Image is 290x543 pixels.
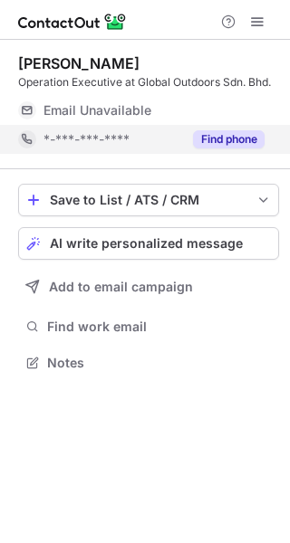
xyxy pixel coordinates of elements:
[50,193,247,207] div: Save to List / ATS / CRM
[18,271,279,303] button: Add to email campaign
[18,74,279,90] div: Operation Executive at Global Outdoors Sdn. Bhd.
[47,319,272,335] span: Find work email
[18,184,279,216] button: save-profile-one-click
[43,102,151,119] span: Email Unavailable
[193,130,265,148] button: Reveal Button
[18,11,127,33] img: ContactOut v5.3.10
[18,227,279,260] button: AI write personalized message
[47,355,272,371] span: Notes
[18,314,279,339] button: Find work email
[50,236,243,251] span: AI write personalized message
[18,54,140,72] div: [PERSON_NAME]
[49,280,193,294] span: Add to email campaign
[18,350,279,376] button: Notes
